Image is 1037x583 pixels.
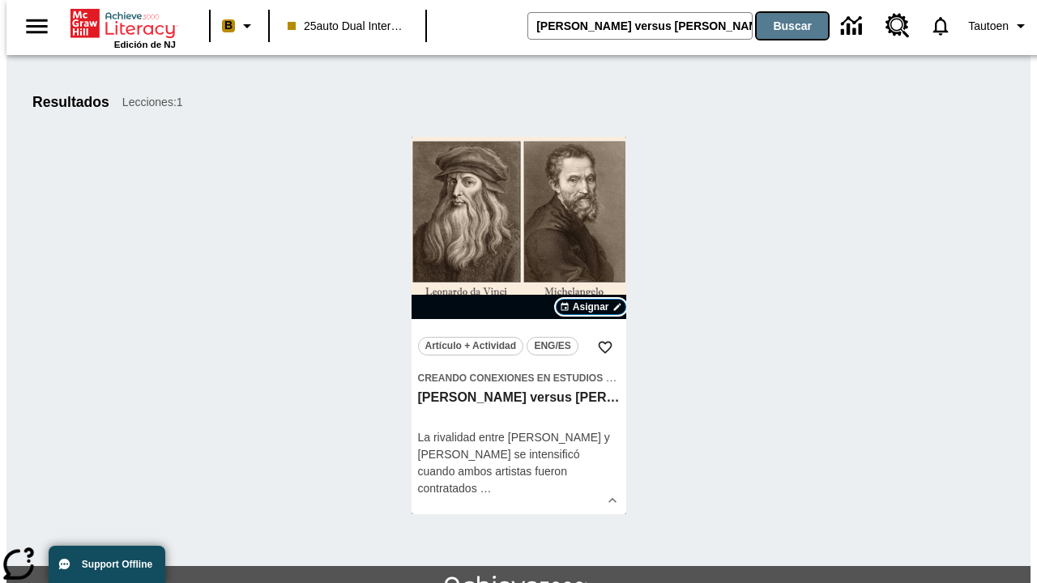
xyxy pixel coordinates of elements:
button: Añadir a mis Favoritas [591,333,620,362]
div: La rivalidad entre [PERSON_NAME] y [PERSON_NAME] se intensificó cuando ambos artistas fueron cont... [418,429,620,497]
a: Portada [70,7,176,40]
button: Buscar [757,13,828,39]
input: Buscar campo [528,13,752,39]
a: Centro de recursos, Se abrirá en una pestaña nueva. [876,4,920,48]
span: Support Offline [82,559,152,570]
button: Perfil/Configuración [962,11,1037,40]
button: Support Offline [49,546,165,583]
h3: Miguel Ángel versus Leonardo [418,389,620,406]
button: Boost El color de la clase es melocotón. Cambiar el color de la clase. [216,11,263,40]
button: ENG/ES [527,337,578,355]
div: lesson details [412,137,626,514]
span: 25auto Dual International [288,18,408,35]
span: Artículo + Actividad [425,338,517,355]
span: B [224,15,233,36]
span: Tautoen [968,18,1009,35]
span: Asignar [573,300,609,314]
button: Abrir el menú lateral [13,2,61,50]
div: Portada [70,6,176,49]
span: Lecciones : 1 [122,94,183,111]
span: Tema: Creando conexiones en Estudios Sociales/Historia universal II [418,369,620,386]
a: Notificaciones [920,5,962,47]
button: Artículo + Actividad [418,337,524,355]
span: Edición de NJ [114,40,176,49]
button: Asignar Elegir fechas [556,299,626,315]
h1: Resultados [32,94,109,111]
a: Centro de información [831,4,876,49]
button: Ver más [600,488,625,513]
span: Creando conexiones en Estudios Sociales [418,372,655,384]
span: ENG/ES [534,338,570,355]
span: … [480,482,492,495]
